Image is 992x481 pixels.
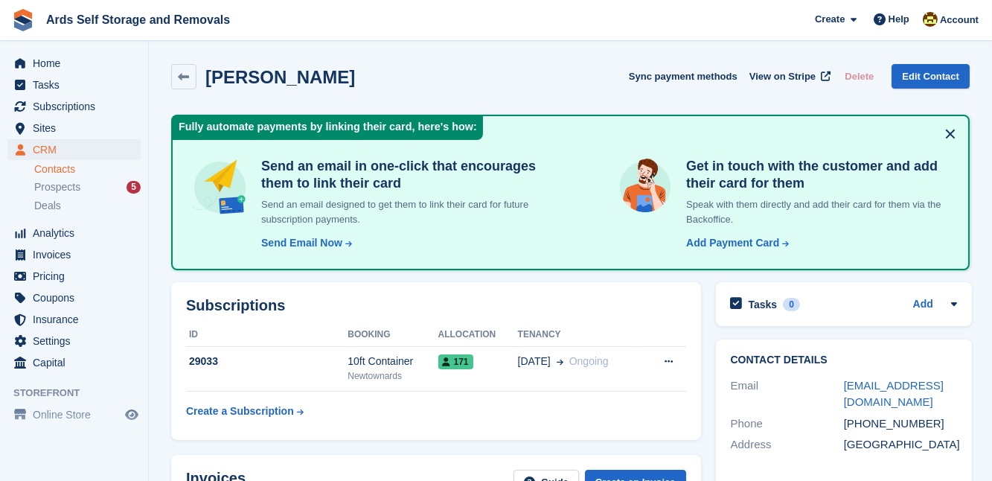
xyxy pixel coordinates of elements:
a: menu [7,244,141,265]
a: menu [7,139,141,160]
div: 10ft Container [348,354,438,369]
th: Allocation [438,323,518,347]
div: Send Email Now [261,235,342,251]
button: Sync payment methods [629,64,737,89]
span: Insurance [33,309,122,330]
a: [EMAIL_ADDRESS][DOMAIN_NAME] [844,379,944,409]
span: Pricing [33,266,122,287]
h2: [PERSON_NAME] [205,67,355,87]
div: Email [731,378,844,411]
a: Deals [34,198,141,214]
h4: Get in touch with the customer and add their card for them [680,158,950,191]
a: menu [7,287,141,308]
th: Booking [348,323,438,347]
a: menu [7,53,141,74]
span: Capital [33,352,122,373]
img: get-in-touch-e3e95b6451f4e49772a6039d3abdde126589d6f45a760754adfa51be33bf0f70.svg [616,158,674,216]
span: Tasks [33,74,122,95]
a: menu [7,118,141,138]
a: menu [7,74,141,95]
span: Prospects [34,180,80,194]
h4: Send an email in one-click that encourages them to link their card [255,158,557,191]
div: Create a Subscription [186,404,294,419]
a: Add Payment Card [680,235,790,251]
span: [DATE] [518,354,551,369]
span: Analytics [33,223,122,243]
a: View on Stripe [743,64,833,89]
h2: Tasks [749,298,778,311]
div: Add Payment Card [686,235,779,251]
div: [PHONE_NUMBER] [844,415,957,433]
th: ID [186,323,348,347]
p: Send an email designed to get them to link their card for future subscription payments. [255,197,557,226]
p: Speak with them directly and add their card for them via the Backoffice. [680,197,950,226]
img: stora-icon-8386f47178a22dfd0bd8f6a31ec36ba5ce8667c1dd55bd0f319d3a0aa187defe.svg [12,9,34,31]
span: Help [889,12,909,27]
a: menu [7,223,141,243]
div: 29033 [186,354,348,369]
a: menu [7,331,141,351]
a: Ards Self Storage and Removals [40,7,236,32]
span: Ongoing [569,355,609,367]
span: Storefront [13,386,148,401]
a: menu [7,404,141,425]
span: View on Stripe [749,69,816,84]
span: Account [940,13,979,28]
div: Fully automate payments by linking their card, here's how: [173,116,483,140]
a: menu [7,96,141,117]
div: 5 [127,181,141,194]
a: Edit Contact [892,64,970,89]
span: Deals [34,199,61,213]
span: Home [33,53,122,74]
a: Prospects 5 [34,179,141,195]
th: Tenancy [518,323,643,347]
span: 171 [438,354,473,369]
h2: Contact Details [731,354,957,366]
a: Create a Subscription [186,398,304,425]
div: 0 [783,298,800,311]
a: menu [7,266,141,287]
img: send-email-b5881ef4c8f827a638e46e229e590028c7e36e3a6c99d2365469aff88783de13.svg [191,158,249,217]
span: Coupons [33,287,122,308]
span: Online Store [33,404,122,425]
span: CRM [33,139,122,160]
div: Newtownards [348,369,438,383]
div: Address [731,436,844,453]
a: menu [7,352,141,373]
h2: Subscriptions [186,297,686,314]
div: Phone [731,415,844,433]
img: Mark McFerran [923,12,938,27]
a: Contacts [34,162,141,176]
a: menu [7,309,141,330]
div: [GEOGRAPHIC_DATA] [844,436,957,453]
span: Settings [33,331,122,351]
button: Delete [839,64,880,89]
span: Create [815,12,845,27]
span: Sites [33,118,122,138]
span: Invoices [33,244,122,265]
a: Preview store [123,406,141,424]
span: Subscriptions [33,96,122,117]
a: Add [913,296,933,313]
